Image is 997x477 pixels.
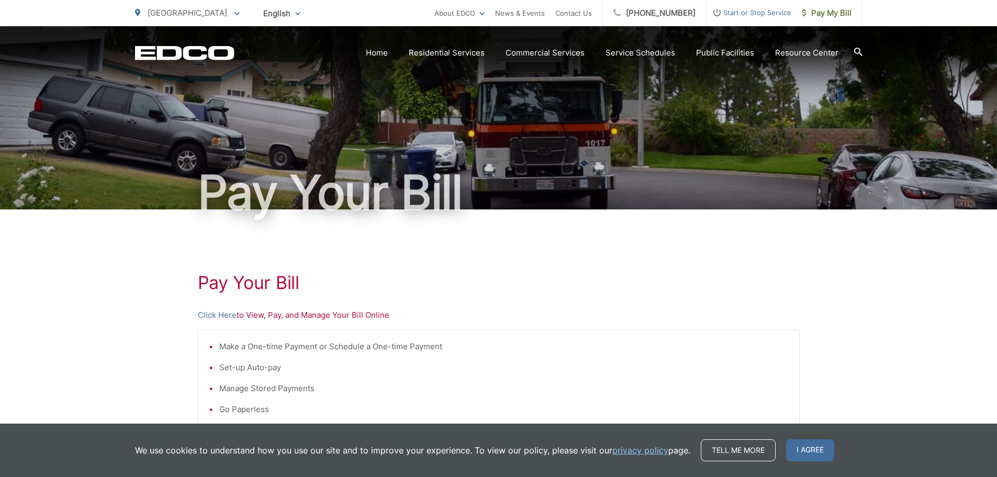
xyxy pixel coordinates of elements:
[135,167,862,219] h1: Pay Your Bill
[366,47,388,59] a: Home
[495,7,545,19] a: News & Events
[802,7,852,19] span: Pay My Bill
[612,444,668,457] a: privacy policy
[198,309,237,321] a: Click Here
[219,382,789,395] li: Manage Stored Payments
[148,8,227,18] span: [GEOGRAPHIC_DATA]
[135,46,234,60] a: EDCD logo. Return to the homepage.
[409,47,485,59] a: Residential Services
[506,47,585,59] a: Commercial Services
[135,444,690,457] p: We use cookies to understand how you use our site and to improve your experience. To view our pol...
[198,272,800,293] h1: Pay Your Bill
[434,7,485,19] a: About EDCO
[219,403,789,416] li: Go Paperless
[786,439,834,461] span: I agree
[696,47,754,59] a: Public Facilities
[555,7,592,19] a: Contact Us
[701,439,776,461] a: Tell me more
[198,309,800,321] p: to View, Pay, and Manage Your Bill Online
[255,4,308,23] span: English
[219,340,789,353] li: Make a One-time Payment or Schedule a One-time Payment
[219,361,789,374] li: Set-up Auto-pay
[606,47,675,59] a: Service Schedules
[775,47,838,59] a: Resource Center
